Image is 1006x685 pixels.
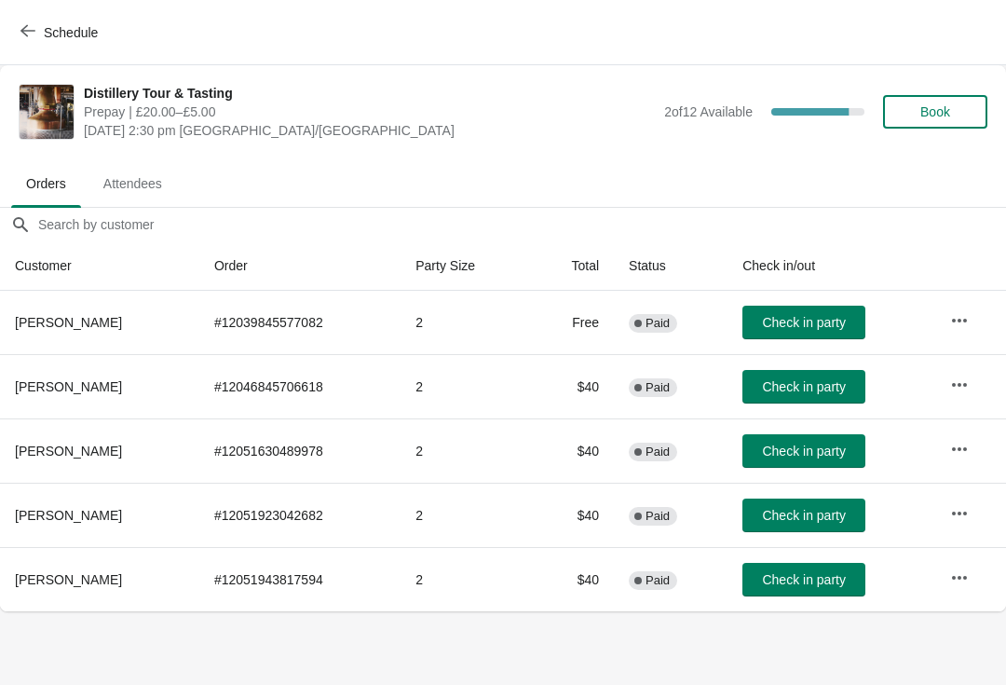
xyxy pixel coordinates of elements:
span: Check in party [762,379,845,394]
span: Check in party [762,444,845,459]
td: 2 [401,418,530,483]
th: Party Size [401,241,530,291]
span: Book [920,104,950,119]
th: Status [614,241,727,291]
button: Check in party [742,306,865,339]
td: # 12051923042682 [199,483,401,547]
span: Paid [646,509,670,524]
td: 2 [401,547,530,611]
th: Check in/out [727,241,935,291]
span: Prepay | £20.00–£5.00 [84,103,655,121]
span: Distillery Tour & Tasting [84,84,655,103]
button: Check in party [742,434,865,468]
td: 2 [401,291,530,354]
td: # 12046845706618 [199,354,401,418]
td: # 12039845577082 [199,291,401,354]
span: Paid [646,573,670,588]
td: Free [531,291,615,354]
td: 2 [401,483,530,547]
span: Attendees [88,167,177,200]
span: Check in party [762,508,845,523]
span: Check in party [762,572,845,587]
td: $40 [531,418,615,483]
span: [PERSON_NAME] [15,508,122,523]
td: # 12051943817594 [199,547,401,611]
span: Paid [646,316,670,331]
td: # 12051630489978 [199,418,401,483]
button: Check in party [742,370,865,404]
img: Distillery Tour & Tasting [20,85,74,139]
span: [PERSON_NAME] [15,572,122,587]
span: [DATE] 2:30 pm [GEOGRAPHIC_DATA]/[GEOGRAPHIC_DATA] [84,121,655,140]
span: Orders [11,167,81,200]
button: Book [883,95,987,129]
span: 2 of 12 Available [664,104,753,119]
span: Paid [646,380,670,395]
button: Check in party [742,499,865,532]
span: [PERSON_NAME] [15,379,122,394]
td: 2 [401,354,530,418]
th: Order [199,241,401,291]
span: [PERSON_NAME] [15,444,122,459]
td: $40 [531,483,615,547]
span: [PERSON_NAME] [15,315,122,330]
input: Search by customer [37,208,1006,241]
td: $40 [531,547,615,611]
button: Schedule [9,16,113,49]
span: Check in party [762,315,845,330]
td: $40 [531,354,615,418]
button: Check in party [742,563,865,596]
th: Total [531,241,615,291]
span: Paid [646,445,670,459]
span: Schedule [44,25,98,40]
